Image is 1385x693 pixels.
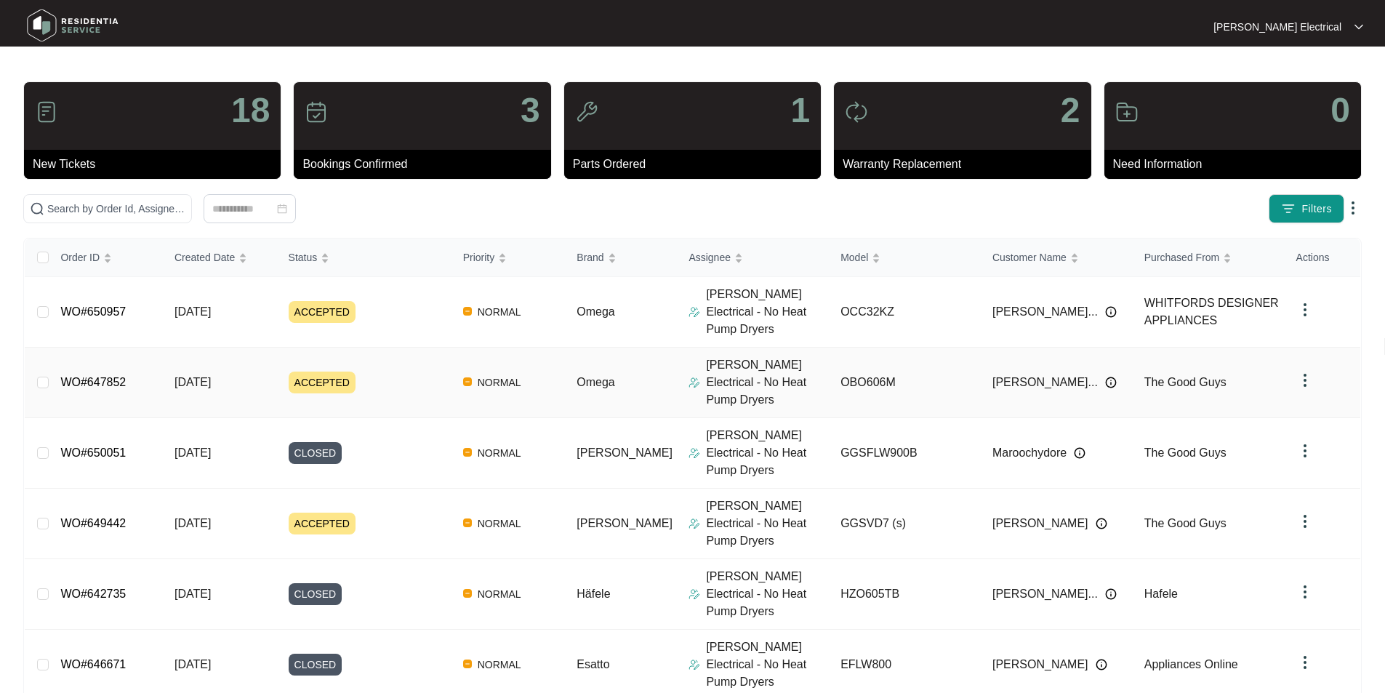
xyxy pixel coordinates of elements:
[577,305,614,318] span: Omega
[174,658,211,670] span: [DATE]
[174,517,211,529] span: [DATE]
[472,374,527,391] span: NORMAL
[992,303,1098,321] span: [PERSON_NAME]...
[992,515,1088,532] span: [PERSON_NAME]
[829,277,981,348] td: OCC32KZ
[174,446,211,459] span: [DATE]
[1061,93,1080,128] p: 2
[1074,447,1085,459] img: Info icon
[575,100,598,124] img: icon
[981,239,1133,277] th: Customer Name
[577,588,610,600] span: Häfele
[60,305,126,318] a: WO#650957
[1269,194,1344,223] button: filter iconFilters
[689,518,700,529] img: Assigner Icon
[1296,442,1314,460] img: dropdown arrow
[992,374,1098,391] span: [PERSON_NAME]...
[163,239,277,277] th: Created Date
[60,249,100,265] span: Order ID
[992,444,1067,462] span: Maroochydore
[706,497,829,550] p: [PERSON_NAME] Electrical - No Heat Pump Dryers
[689,588,700,600] img: Assigner Icon
[472,515,527,532] span: NORMAL
[577,446,673,459] span: [PERSON_NAME]
[577,517,673,529] span: [PERSON_NAME]
[1296,654,1314,671] img: dropdown arrow
[289,654,342,676] span: CLOSED
[60,376,126,388] a: WO#647852
[231,93,270,128] p: 18
[689,249,731,265] span: Assignee
[689,377,700,388] img: Assigner Icon
[577,376,614,388] span: Omega
[30,201,44,216] img: search-icon
[1213,20,1341,34] p: [PERSON_NAME] Electrical
[451,239,566,277] th: Priority
[1296,583,1314,601] img: dropdown arrow
[706,286,829,338] p: [PERSON_NAME] Electrical - No Heat Pump Dryers
[677,239,829,277] th: Assignee
[1133,239,1285,277] th: Purchased From
[829,348,981,418] td: OBO606M
[706,638,829,691] p: [PERSON_NAME] Electrical - No Heat Pump Dryers
[174,588,211,600] span: [DATE]
[992,585,1098,603] span: [PERSON_NAME]...
[463,377,472,386] img: Vercel Logo
[1296,372,1314,389] img: dropdown arrow
[521,93,540,128] p: 3
[1296,513,1314,530] img: dropdown arrow
[174,376,211,388] span: [DATE]
[60,446,126,459] a: WO#650051
[289,442,342,464] span: CLOSED
[289,583,342,605] span: CLOSED
[565,239,677,277] th: Brand
[790,93,810,128] p: 1
[472,585,527,603] span: NORMAL
[689,306,700,318] img: Assigner Icon
[845,100,868,124] img: icon
[1115,100,1139,124] img: icon
[49,239,163,277] th: Order ID
[463,249,495,265] span: Priority
[1354,23,1363,31] img: dropdown arrow
[1105,377,1117,388] img: Info icon
[472,656,527,673] span: NORMAL
[1330,93,1350,128] p: 0
[829,418,981,489] td: GGSFLW900B
[472,303,527,321] span: NORMAL
[992,249,1067,265] span: Customer Name
[577,658,609,670] span: Esatto
[829,559,981,630] td: HZO605TB
[35,100,58,124] img: icon
[829,489,981,559] td: GGSVD7 (s)
[1281,201,1296,216] img: filter icon
[689,447,700,459] img: Assigner Icon
[174,249,235,265] span: Created Date
[706,568,829,620] p: [PERSON_NAME] Electrical - No Heat Pump Dryers
[840,249,868,265] span: Model
[1144,446,1227,459] span: The Good Guys
[1285,239,1360,277] th: Actions
[60,517,126,529] a: WO#649442
[472,444,527,462] span: NORMAL
[277,239,451,277] th: Status
[1144,249,1219,265] span: Purchased From
[1144,376,1227,388] span: The Good Guys
[463,589,472,598] img: Vercel Logo
[1096,518,1107,529] img: Info icon
[60,658,126,670] a: WO#646671
[463,660,472,668] img: Vercel Logo
[463,307,472,316] img: Vercel Logo
[289,249,318,265] span: Status
[1144,297,1279,327] span: WHITFORDS DESIGNER APPLIANCES
[1296,301,1314,319] img: dropdown arrow
[1113,156,1361,173] p: Need Information
[577,249,603,265] span: Brand
[1144,658,1238,670] span: Appliances Online
[829,239,981,277] th: Model
[174,305,211,318] span: [DATE]
[463,518,472,527] img: Vercel Logo
[706,356,829,409] p: [PERSON_NAME] Electrical - No Heat Pump Dryers
[1105,306,1117,318] img: Info icon
[289,372,356,393] span: ACCEPTED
